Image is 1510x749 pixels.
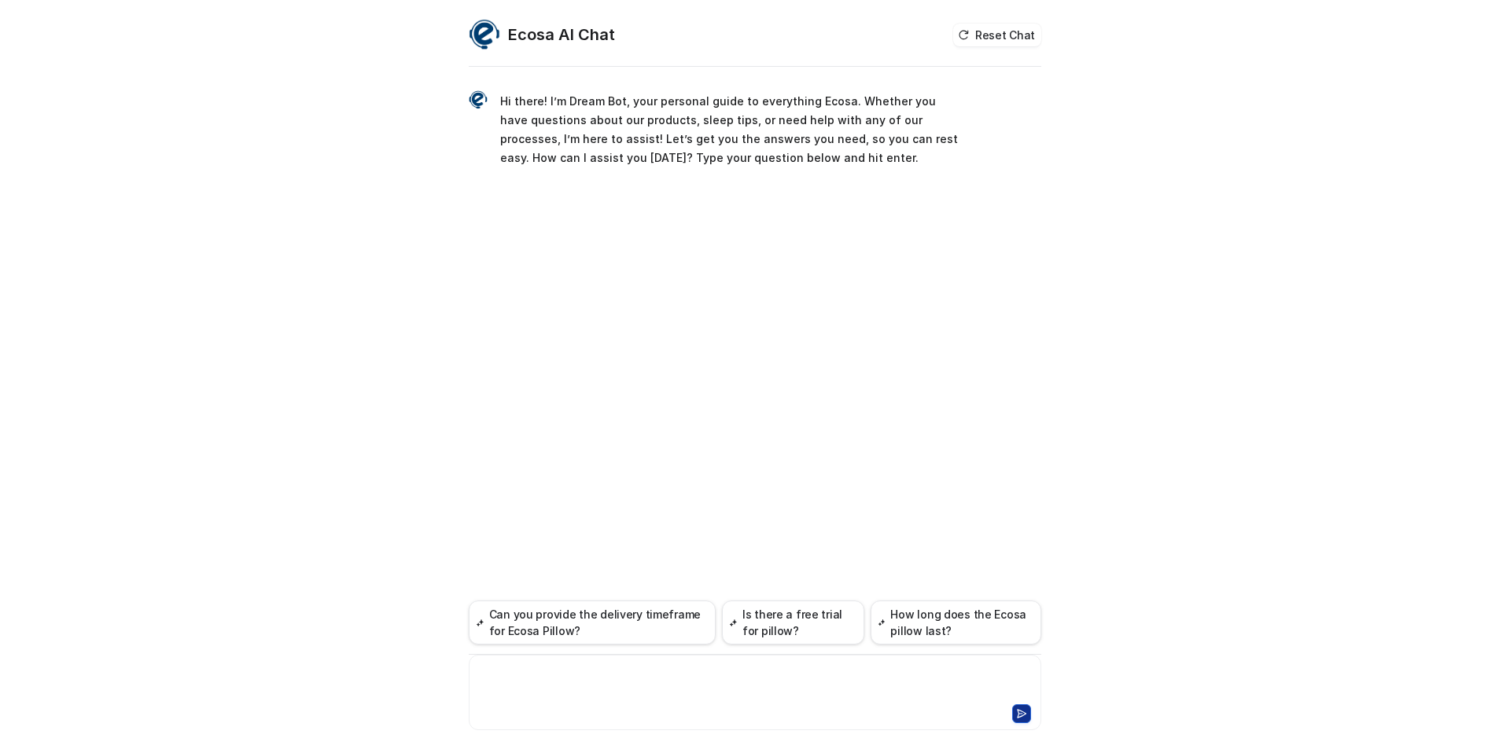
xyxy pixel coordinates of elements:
p: Hi there! I’m Dream Bot, your personal guide to everything Ecosa. Whether you have questions abou... [500,92,960,167]
button: How long does the Ecosa pillow last? [871,600,1041,644]
h2: Ecosa AI Chat [508,24,615,46]
img: Widget [469,19,500,50]
button: Is there a free trial for pillow? [722,600,864,644]
button: Can you provide the delivery timeframe for Ecosa Pillow? [469,600,716,644]
img: Widget [469,90,488,109]
button: Reset Chat [953,24,1041,46]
